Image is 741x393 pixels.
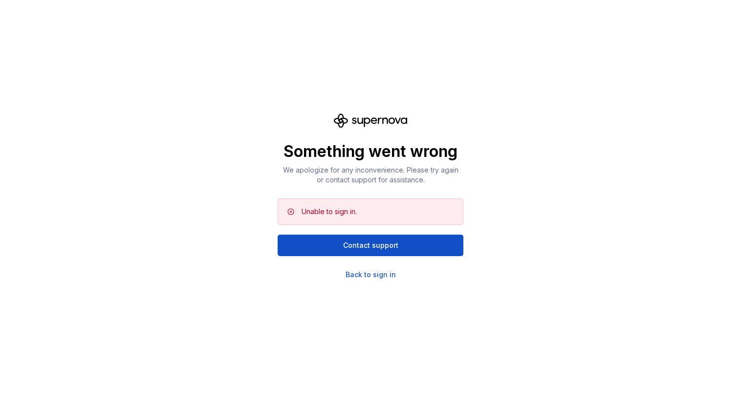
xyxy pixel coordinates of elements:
p: We apologize for any inconvenience. Please try again or contact support for assistance. [278,165,463,185]
div: Unable to sign in. [302,207,357,217]
p: Something went wrong [278,142,463,161]
span: Contact support [343,240,398,250]
button: Contact support [278,235,463,256]
a: Back to sign in [346,270,396,280]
